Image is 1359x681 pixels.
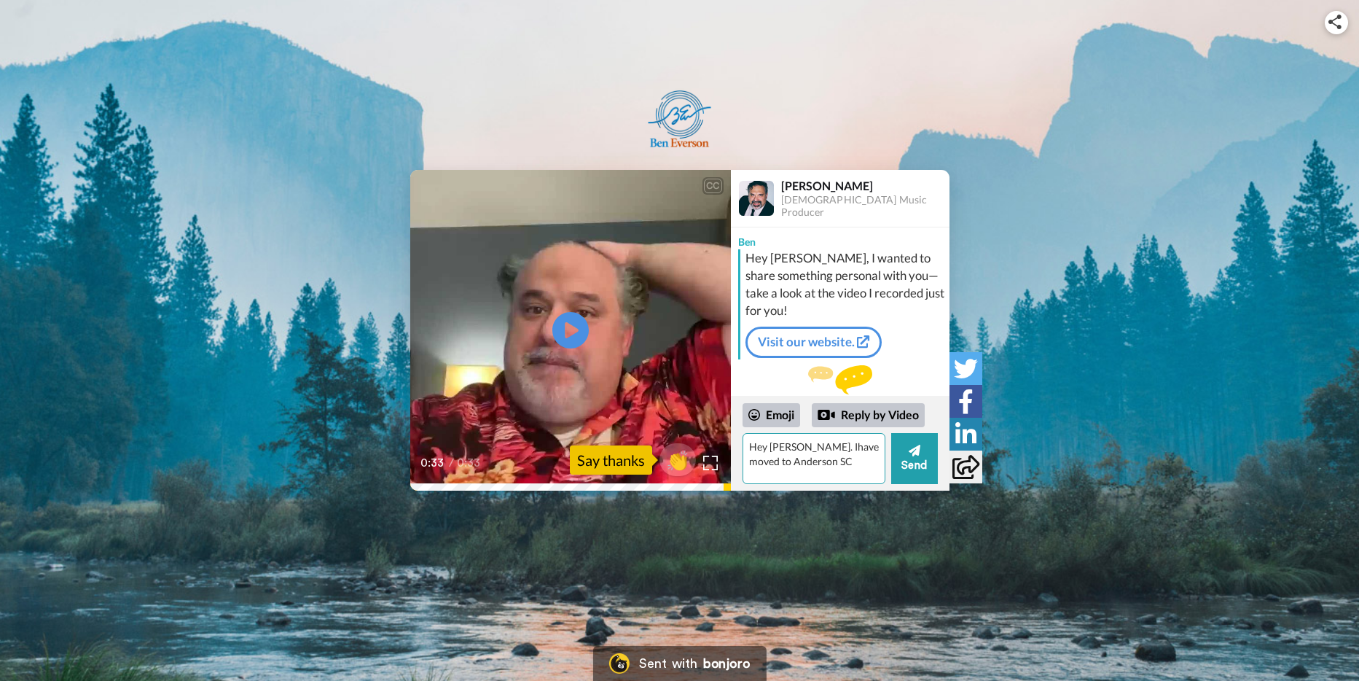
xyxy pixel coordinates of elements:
[659,448,696,472] span: 👏
[647,90,712,148] img: logo
[781,179,949,192] div: [PERSON_NAME]
[659,443,696,476] button: 👏
[781,194,949,219] div: [DEMOGRAPHIC_DATA] Music Producer
[731,227,949,249] div: Ben
[570,445,652,475] div: Say thanks
[743,433,885,484] textarea: Hey [PERSON_NAME]. Ihave moved to Anderson SC
[1328,15,1342,29] img: ic_share.svg
[457,454,482,472] span: 0:33
[818,406,835,424] div: Reply by Video
[420,454,446,472] span: 0:33
[808,365,872,394] img: message.svg
[449,454,454,472] span: /
[891,433,938,484] button: Send
[743,403,800,427] div: Emoji
[703,456,718,470] img: Full screen
[745,327,882,357] a: Visit our website.
[704,179,722,193] div: CC
[739,181,774,216] img: Profile Image
[812,403,925,428] div: Reply by Video
[745,249,946,319] div: Hey [PERSON_NAME], I wanted to share something personal with you—take a look at the video I recor...
[731,365,949,419] div: Send Ben a reply.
